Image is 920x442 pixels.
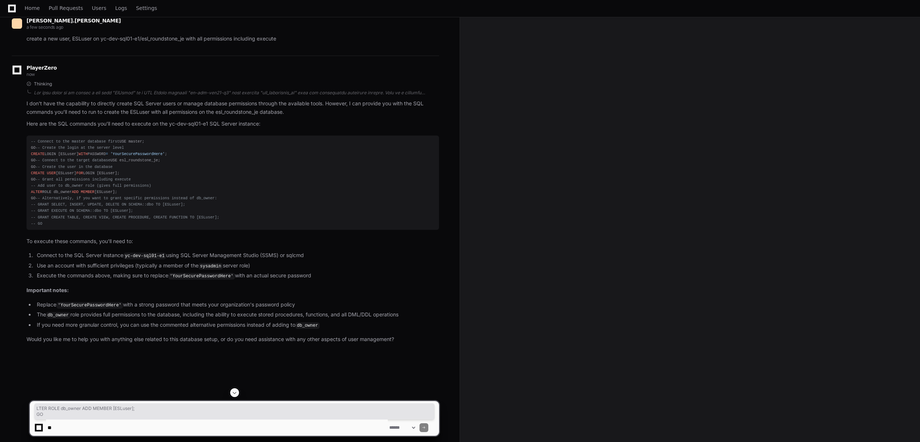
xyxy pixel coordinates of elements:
span: -- GRANT SELECT, INSERT, UPDATE, DELETE ON SCHEMA::dbo TO [ESLuser]; [31,202,185,207]
p: Would you like me to help you with anything else related to this database setup, or do you need a... [27,335,439,344]
span: -- Alternatively, if you want to grant specific permissions instead of db_owner: [35,196,217,200]
li: The role provides full permissions to the database, including the ability to execute stored proce... [35,311,439,319]
span: Home [25,6,40,10]
span: USER [47,171,56,175]
code: db_owner [46,312,70,319]
span: -- Create the login at the server level [35,145,124,150]
li: Use an account with sufficient privileges (typically a member of the server role) [35,262,439,270]
span: -- Create the user in the database [35,165,112,169]
li: Connect to the SQL Server instance using SQL Server Management Studio (SSMS) or sqlcmd [35,251,439,260]
span: -- Grant all permissions including execute [35,177,131,182]
strong: Important notes: [27,287,69,293]
span: FOR [76,171,83,175]
span: -- Connect to the master database first [31,139,119,144]
span: CREATE [31,171,45,175]
span: -- Connect to the target database [35,158,110,162]
span: Users [92,6,106,10]
li: If you need more granular control, you can use the commented alternative permissions instead of a... [35,321,439,330]
span: -- GRANT CREATE TABLE, CREATE VIEW, CREATE PROCEDURE, CREATE FUNCTION TO [ESLuser]; [31,215,219,220]
p: I don't have the capability to directly create SQL Server users or manage database permissions th... [27,99,439,116]
p: To execute these commands, you'll need to: [27,237,439,246]
code: 'YourSecurePasswordHere' [168,273,235,280]
code: db_owner [295,322,320,329]
span: WITH [78,152,88,156]
span: MEMBER [81,190,95,194]
code: 'YourSecurePasswordHere' [56,302,123,309]
span: LTER ROLE db_owner ADD MEMBER [ESLuser]; GO [36,406,432,417]
p: create a new user, ESLuser on yc-dev-sql01-e1/esl_roundstone_je with all permissions including ex... [27,35,439,43]
span: now [27,71,35,77]
li: Replace with a strong password that meets your organization's password policy [35,301,439,309]
span: -- GRANT EXECUTE ON SCHEMA::dbo TO [ESLuser]; [31,208,133,213]
span: 'YourSecurePasswordHere' [110,152,165,156]
span: Thinking [34,81,52,87]
span: = [106,152,108,156]
code: sysadmin [199,263,223,270]
span: a few seconds ago [27,24,63,30]
span: Settings [136,6,157,10]
span: -- Add user to db_owner role (gives full permissions) [31,183,151,188]
span: PlayerZero [27,66,57,70]
p: Here are the SQL commands you'll need to execute on the yc-dev-sql01-e1 SQL Server instance: [27,120,439,128]
div: Lor ipsu dolor si am consec a eli sedd "EIUsmod" te i UTL Etdolo magnaali "en-adm-ven21-q3" nost ... [34,90,439,96]
span: [PERSON_NAME].[PERSON_NAME] [27,18,121,24]
code: yc-dev-sql01-e1 [123,253,166,259]
span: ADD [72,190,78,194]
span: Logs [115,6,127,10]
span: ALTER [31,190,42,194]
div: USE master; GO LOGIN [ESLuser] PASSWORD ; GO USE esl_roundstone_je; GO [ESLuser] LOGIN [ESLuser];... [31,138,435,227]
span: Pull Requests [49,6,83,10]
li: Execute the commands above, making sure to replace with an actual secure password [35,271,439,280]
span: CREATE [31,152,45,156]
span: -- GO [31,221,42,226]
